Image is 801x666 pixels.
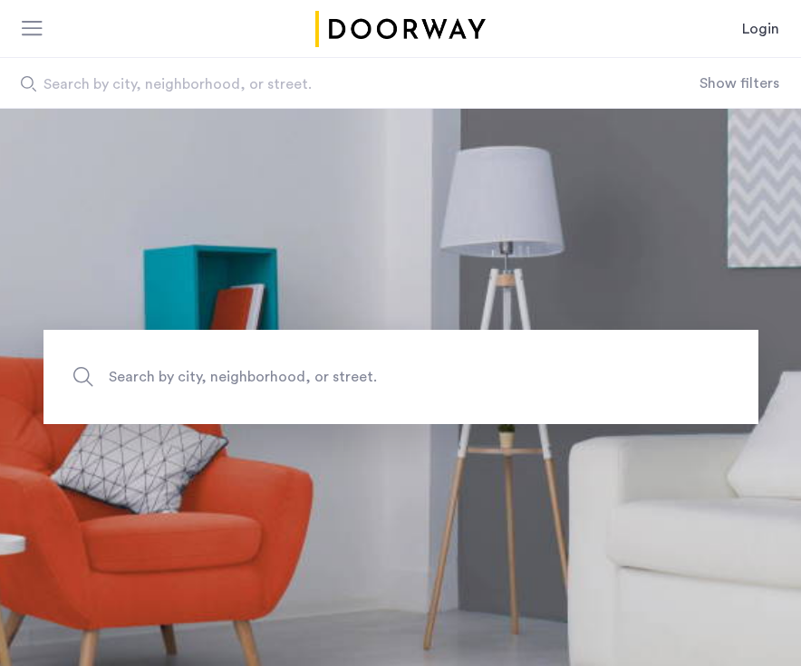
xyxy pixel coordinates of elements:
[43,330,758,424] input: Apartment Search
[312,11,489,47] a: Cazamio Logo
[742,18,779,40] a: Login
[700,72,779,94] button: Show or hide filters
[109,364,609,389] span: Search by city, neighborhood, or street.
[312,11,489,47] img: logo
[43,73,603,95] span: Search by city, neighborhood, or street.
